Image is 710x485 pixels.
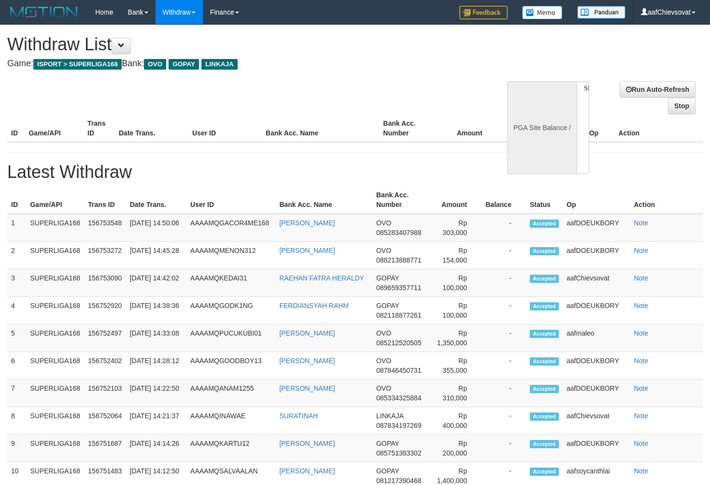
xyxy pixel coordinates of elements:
[482,242,526,269] td: -
[126,214,186,242] td: [DATE] 14:50:06
[429,214,482,242] td: Rp 303,000
[376,339,421,347] span: 085212520505
[26,380,84,407] td: SUPERLIGA168
[26,297,84,324] td: SUPERLIGA168
[7,59,464,69] h4: Game: Bank:
[26,352,84,380] td: SUPERLIGA168
[429,407,482,435] td: Rp 400,000
[376,329,391,337] span: OVO
[126,435,186,462] td: [DATE] 14:14:26
[26,242,84,269] td: SUPERLIGA168
[126,380,186,407] td: [DATE] 14:22:50
[634,219,648,227] a: Note
[84,380,126,407] td: 156752103
[376,284,421,292] span: 089659357711
[188,115,262,142] th: User ID
[429,297,482,324] td: Rp 100,000
[634,302,648,309] a: Note
[26,407,84,435] td: SUPERLIGA168
[279,467,335,475] a: [PERSON_NAME]
[530,220,559,228] span: Accepted
[186,435,275,462] td: AAAAMQKARTU12
[614,115,703,142] th: Action
[126,186,186,214] th: Date Trans.
[144,59,166,70] span: OVO
[438,115,497,142] th: Amount
[507,81,577,174] div: PGA Site Balance /
[630,186,703,214] th: Action
[26,269,84,297] td: SUPERLIGA168
[530,302,559,310] span: Accepted
[33,59,122,70] span: ISPORT > SUPERLIGA168
[530,357,559,366] span: Accepted
[186,269,275,297] td: AAAAMQKEDAI31
[497,115,551,142] th: Balance
[482,324,526,352] td: -
[376,477,421,485] span: 081217390468
[634,440,648,447] a: Note
[372,186,429,214] th: Bank Acc. Number
[26,214,84,242] td: SUPERLIGA168
[376,219,391,227] span: OVO
[262,115,379,142] th: Bank Acc. Name
[379,115,438,142] th: Bank Acc. Number
[115,115,188,142] th: Date Trans.
[7,269,26,297] td: 3
[482,214,526,242] td: -
[429,380,482,407] td: Rp 310,000
[563,435,630,462] td: aafDOEUKBORY
[7,407,26,435] td: 8
[634,329,648,337] a: Note
[7,435,26,462] td: 9
[7,214,26,242] td: 1
[668,98,696,114] a: Stop
[530,385,559,393] span: Accepted
[376,467,399,475] span: GOPAY
[84,115,115,142] th: Trans ID
[376,440,399,447] span: GOPAY
[7,186,26,214] th: ID
[7,324,26,352] td: 5
[279,274,364,282] a: RAEHAN FATRA HERALDY
[201,59,238,70] span: LINKAJA
[279,302,349,309] a: FERDIANSYAH RAHM
[526,186,563,214] th: Status
[279,219,335,227] a: [PERSON_NAME]
[530,468,559,476] span: Accepted
[126,242,186,269] td: [DATE] 14:45:28
[279,329,335,337] a: [PERSON_NAME]
[376,229,421,236] span: 085283407988
[186,242,275,269] td: AAAAMQMENON312
[577,6,625,19] img: panduan.png
[279,384,335,392] a: [PERSON_NAME]
[376,394,421,402] span: 085334325884
[376,302,399,309] span: GOPAY
[459,6,508,19] img: Feedback.jpg
[429,186,482,214] th: Amount
[482,407,526,435] td: -
[482,269,526,297] td: -
[563,242,630,269] td: aafDOEUKBORY
[376,449,421,457] span: 085751383302
[563,380,630,407] td: aafDOEUKBORY
[84,214,126,242] td: 156753548
[126,297,186,324] td: [DATE] 14:38:36
[186,214,275,242] td: AAAAMQGACOR4ME168
[7,297,26,324] td: 4
[376,384,391,392] span: OVO
[530,275,559,283] span: Accepted
[620,81,696,98] a: Run Auto-Refresh
[634,247,648,254] a: Note
[482,352,526,380] td: -
[530,440,559,448] span: Accepted
[634,357,648,365] a: Note
[429,352,482,380] td: Rp 355,000
[84,435,126,462] td: 156751687
[563,407,630,435] td: aafChievsovat
[563,297,630,324] td: aafDOEUKBORY
[186,352,275,380] td: AAAAMQGOODBOY13
[279,247,335,254] a: [PERSON_NAME]
[279,357,335,365] a: [PERSON_NAME]
[429,269,482,297] td: Rp 100,000
[429,242,482,269] td: Rp 154,000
